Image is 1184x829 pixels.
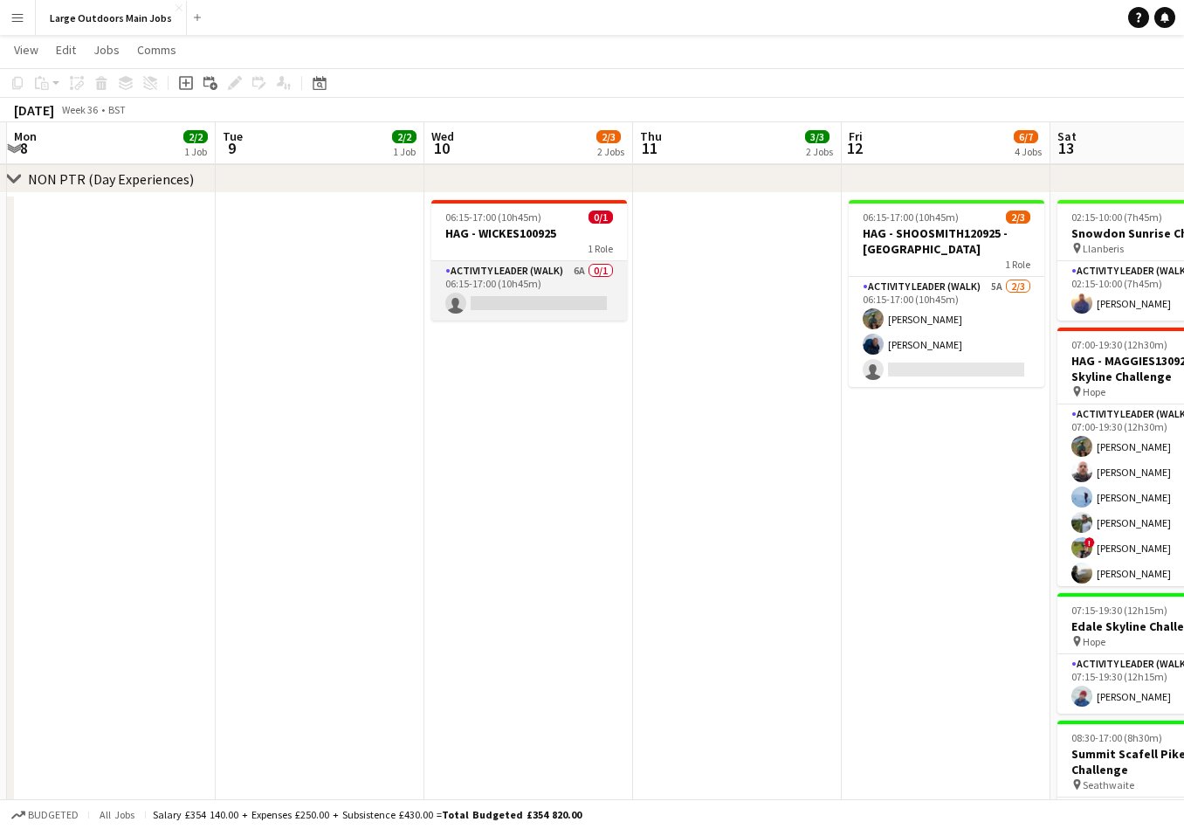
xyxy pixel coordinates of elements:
span: Edit [56,42,76,58]
span: Comms [137,42,176,58]
span: ! [1084,537,1095,548]
div: 2 Jobs [597,145,624,158]
a: Jobs [86,38,127,61]
span: 2/3 [596,130,621,143]
span: 9 [220,138,243,158]
app-card-role: Activity Leader (Walk)6A0/106:15-17:00 (10h45m) [431,261,627,321]
div: [DATE] [14,101,54,119]
span: Hope [1083,635,1105,648]
span: 13 [1055,138,1077,158]
span: 11 [637,138,662,158]
span: 2/2 [392,130,416,143]
div: 1 Job [393,145,416,158]
span: 6/7 [1014,130,1038,143]
div: Salary £354 140.00 + Expenses £250.00 + Subsistence £430.00 = [153,808,582,821]
span: Sat [1057,128,1077,144]
span: Jobs [93,42,120,58]
span: 8 [11,138,37,158]
span: 3/3 [805,130,829,143]
h3: HAG - SHOOSMITH120925 - [GEOGRAPHIC_DATA] [849,225,1044,257]
span: Hope [1083,385,1105,398]
app-card-role: Activity Leader (Walk)5A2/306:15-17:00 (10h45m)[PERSON_NAME][PERSON_NAME] [849,277,1044,387]
span: Fri [849,128,863,144]
span: 2/2 [183,130,208,143]
span: Week 36 [58,103,101,116]
h3: HAG - WICKES100925 [431,225,627,241]
span: 10 [429,138,454,158]
span: Seathwaite [1083,778,1134,791]
div: NON PTR (Day Experiences) [28,170,194,188]
div: 4 Jobs [1015,145,1042,158]
span: 08:30-17:00 (8h30m) [1071,731,1162,744]
span: 1 Role [588,242,613,255]
div: 1 Job [184,145,207,158]
span: Wed [431,128,454,144]
span: 12 [846,138,863,158]
div: 2 Jobs [806,145,833,158]
span: Budgeted [28,809,79,821]
div: BST [108,103,126,116]
span: Mon [14,128,37,144]
span: 02:15-10:00 (7h45m) [1071,211,1162,224]
span: 06:15-17:00 (10h45m) [445,211,541,224]
a: Edit [49,38,83,61]
button: Large Outdoors Main Jobs [36,1,187,35]
span: 07:15-19:30 (12h15m) [1071,604,1167,617]
span: 06:15-17:00 (10h45m) [863,211,959,224]
span: Total Budgeted £354 820.00 [442,808,582,821]
button: Budgeted [9,805,81,825]
span: 1 Role [1005,258,1030,271]
span: 0/1 [589,211,613,224]
span: Llanberis [1083,242,1124,255]
span: Thu [640,128,662,144]
a: View [7,38,45,61]
span: 07:00-19:30 (12h30m) [1071,338,1167,351]
app-job-card: 06:15-17:00 (10h45m)2/3HAG - SHOOSMITH120925 - [GEOGRAPHIC_DATA]1 RoleActivity Leader (Walk)5A2/3... [849,200,1044,387]
a: Comms [130,38,183,61]
app-job-card: 06:15-17:00 (10h45m)0/1HAG - WICKES1009251 RoleActivity Leader (Walk)6A0/106:15-17:00 (10h45m) [431,200,627,321]
span: Tue [223,128,243,144]
span: View [14,42,38,58]
span: All jobs [96,808,138,821]
span: 2/3 [1006,211,1030,224]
